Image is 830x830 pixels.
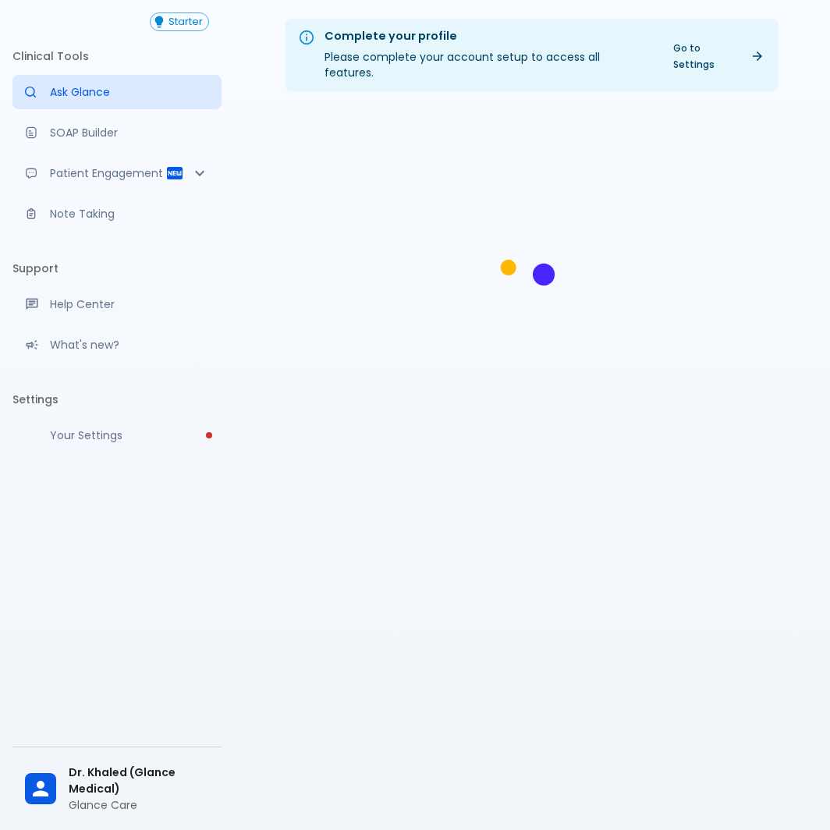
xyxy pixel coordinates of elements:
a: Click to view or change your subscription [150,12,222,31]
button: Starter [150,12,209,31]
p: SOAP Builder [50,125,209,140]
li: Clinical Tools [12,37,222,75]
div: Dr. Khaled (Glance Medical)Glance Care [12,754,222,824]
span: Dr. Khaled (Glance Medical) [69,764,209,797]
div: Recent updates and feature releases [12,328,222,362]
a: Advanced note-taking [12,197,222,231]
a: Go to Settings [664,37,772,76]
p: Ask Glance [50,84,209,100]
a: Moramiz: Find ICD10AM codes instantly [12,75,222,109]
span: Starter [163,16,208,28]
p: Your Settings [50,427,209,443]
li: Support [12,250,222,287]
p: Glance Care [69,797,209,813]
div: Patient Reports & Referrals [12,156,222,190]
div: Complete your profile [325,28,651,45]
p: Help Center [50,296,209,312]
li: Settings [12,381,222,418]
div: Please complete your account setup to access all features. [325,23,651,87]
p: Note Taking [50,206,209,222]
p: What's new? [50,337,209,353]
a: Get help from our support team [12,287,222,321]
a: Please complete account setup [12,418,222,452]
p: Patient Engagement [50,165,165,181]
a: Docugen: Compose a clinical documentation in seconds [12,115,222,150]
